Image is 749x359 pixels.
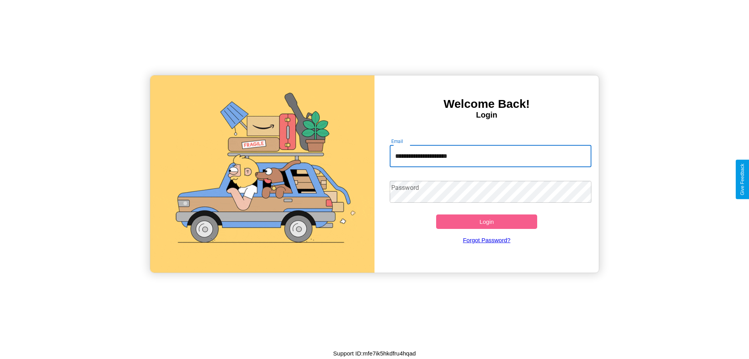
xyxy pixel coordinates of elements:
h3: Welcome Back! [374,97,599,111]
button: Login [436,214,537,229]
a: Forgot Password? [386,229,588,251]
p: Support ID: mfe7ik5hkdfru4hqad [333,348,416,359]
label: Email [391,138,403,145]
h4: Login [374,111,599,120]
div: Give Feedback [740,164,745,195]
img: gif [150,75,374,273]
